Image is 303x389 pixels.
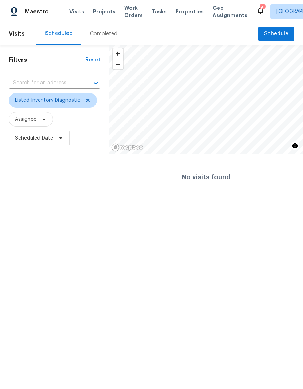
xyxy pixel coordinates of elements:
canvas: Map [109,45,303,154]
button: Schedule [258,27,294,41]
span: Projects [93,8,116,15]
span: Tasks [151,9,167,14]
input: Search for an address... [9,77,80,89]
span: Work Orders [124,4,143,19]
h4: No visits found [182,173,231,181]
span: Geo Assignments [213,4,247,19]
a: Mapbox homepage [111,143,143,152]
div: 6 [260,4,265,12]
span: Properties [175,8,204,15]
button: Zoom in [113,48,123,59]
span: Assignee [15,116,36,123]
button: Open [91,78,101,88]
span: Visits [9,26,25,42]
h1: Filters [9,56,85,64]
span: Toggle attribution [293,142,297,150]
span: Visits [69,8,84,15]
div: Reset [85,56,100,64]
div: Completed [90,30,117,37]
span: Maestro [25,8,49,15]
span: Listed Inventory Diagnostic [15,97,80,104]
button: Zoom out [113,59,123,69]
button: Toggle attribution [291,141,299,150]
span: Scheduled Date [15,135,53,142]
span: Schedule [264,29,288,39]
div: Scheduled [45,30,73,37]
